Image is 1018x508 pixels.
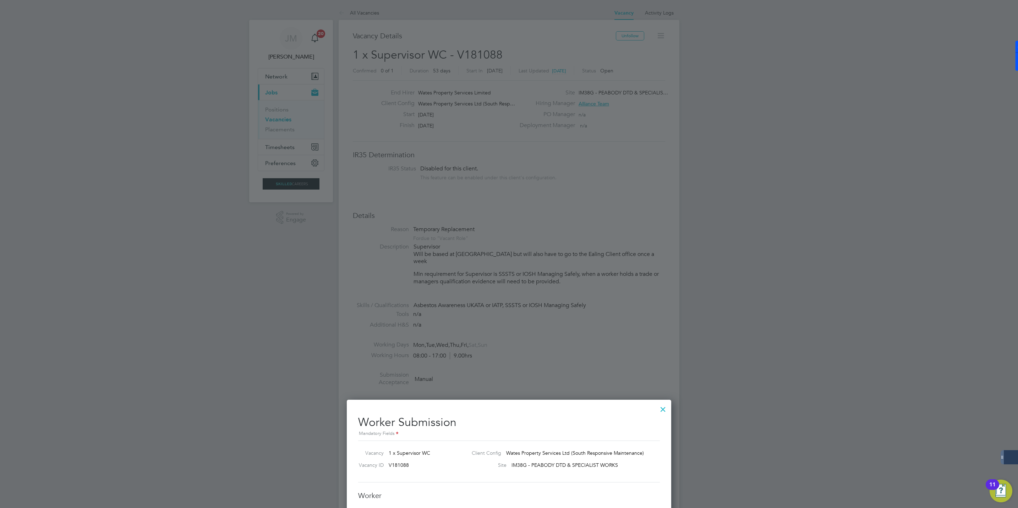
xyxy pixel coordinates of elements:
[355,450,384,456] label: Vacancy
[990,480,1012,502] button: Open Resource Center, 11 new notifications
[511,462,618,468] span: IM38G - PEABODY DTD & SPECIALIST WORKS
[989,485,996,494] div: 11
[466,450,501,456] label: Client Config
[358,410,660,438] h2: Worker Submission
[389,462,409,468] span: V181088
[466,462,507,468] label: Site
[355,462,384,468] label: Vacancy ID
[506,450,644,456] span: Wates Property Services Ltd (South Responsive Maintenance)
[389,450,430,456] span: 1 x Supervisor WC
[358,430,660,438] div: Mandatory Fields
[358,491,660,500] h3: Worker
